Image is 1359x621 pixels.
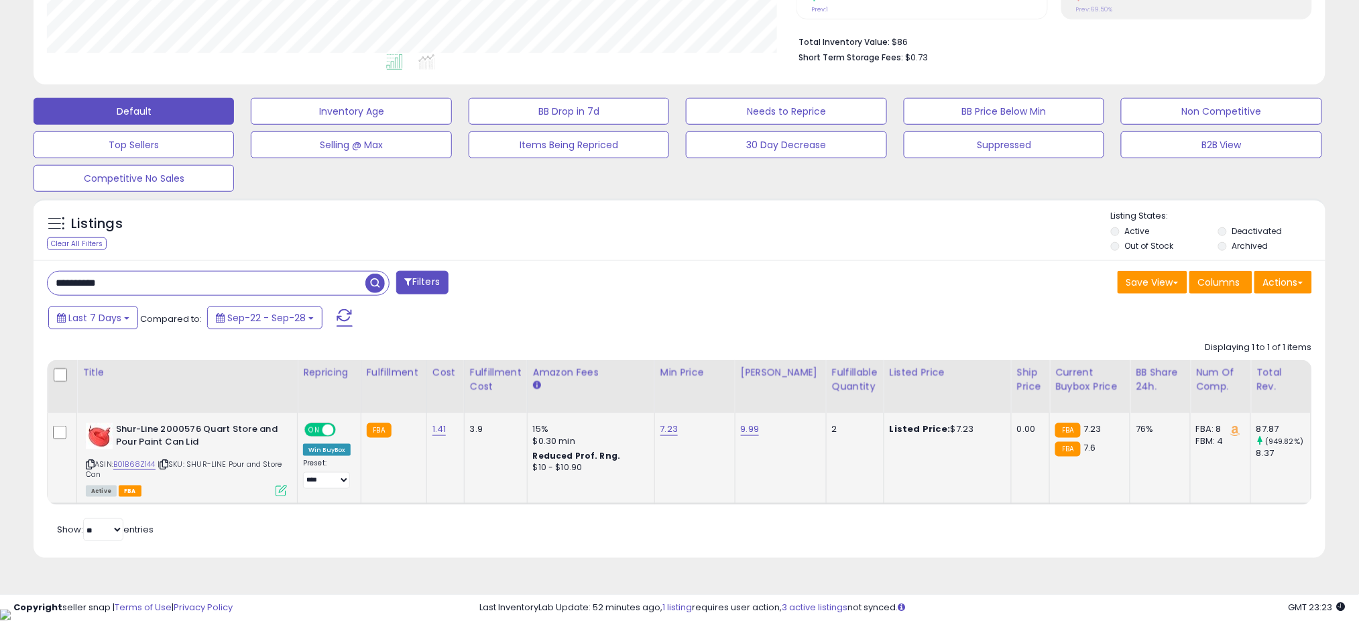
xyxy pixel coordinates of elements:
[1017,423,1039,435] div: 0.00
[799,36,890,48] b: Total Inventory Value:
[890,422,951,435] b: Listed Price:
[469,98,669,125] button: BB Drop in 7d
[82,365,292,380] div: Title
[86,459,282,479] span: | SKU: SHUR-LINE Pour and Store Can
[905,51,928,64] span: $0.73
[686,131,886,158] button: 30 Day Decrease
[469,131,669,158] button: Items Being Repriced
[1136,365,1185,394] div: BB Share 24h.
[890,423,1001,435] div: $7.23
[207,306,322,329] button: Sep-22 - Sep-28
[367,365,421,380] div: Fulfillment
[396,271,449,294] button: Filters
[1125,225,1150,237] label: Active
[479,602,1346,614] div: Last InventoryLab Update: 52 minutes ago, requires user action, not synced.
[1118,271,1187,294] button: Save View
[533,380,541,392] small: Amazon Fees.
[113,459,156,470] a: B01B68Z144
[533,435,644,447] div: $0.30 min
[1198,276,1240,289] span: Columns
[34,131,234,158] button: Top Sellers
[686,98,886,125] button: Needs to Reprice
[799,52,903,63] b: Short Term Storage Fees:
[306,425,322,436] span: ON
[1196,423,1240,435] div: FBA: 8
[782,601,847,614] a: 3 active listings
[1017,365,1044,394] div: Ship Price
[1232,240,1268,251] label: Archived
[1189,271,1252,294] button: Columns
[533,462,644,473] div: $10 - $10.90
[1256,365,1305,394] div: Total Rev.
[1254,271,1312,294] button: Actions
[1289,601,1346,614] span: 2025-10-6 23:23 GMT
[1265,436,1303,447] small: (949.82%)
[115,601,172,614] a: Terms of Use
[251,131,451,158] button: Selling @ Max
[13,601,62,614] strong: Copyright
[303,444,351,456] div: Win BuyBox
[904,131,1104,158] button: Suppressed
[1111,210,1325,223] p: Listing States:
[890,365,1006,380] div: Listed Price
[811,5,828,13] small: Prev: 1
[140,313,202,325] span: Compared to:
[1055,423,1080,438] small: FBA
[533,423,644,435] div: 15%
[1232,225,1282,237] label: Deactivated
[799,33,1302,49] li: $86
[251,98,451,125] button: Inventory Age
[904,98,1104,125] button: BB Price Below Min
[1084,441,1096,454] span: 7.6
[68,311,121,325] span: Last 7 Days
[1121,98,1321,125] button: Non Competitive
[174,601,233,614] a: Privacy Policy
[1125,240,1174,251] label: Out of Stock
[334,425,355,436] span: OFF
[57,523,154,536] span: Show: entries
[116,423,279,451] b: Shur-Line 2000576 Quart Store and Pour Paint Can Lid
[47,237,107,250] div: Clear All Filters
[1136,423,1180,435] div: 76%
[1196,365,1245,394] div: Num of Comp.
[1055,442,1080,457] small: FBA
[660,365,729,380] div: Min Price
[1256,423,1311,435] div: 87.87
[86,423,287,495] div: ASIN:
[13,602,233,614] div: seller snap | |
[34,165,234,192] button: Competitive No Sales
[432,422,447,436] a: 1.41
[119,486,141,497] span: FBA
[1076,5,1113,13] small: Prev: 69.50%
[227,311,306,325] span: Sep-22 - Sep-28
[432,365,459,380] div: Cost
[1055,365,1124,394] div: Current Buybox Price
[86,486,117,497] span: All listings currently available for purchase on Amazon
[741,422,760,436] a: 9.99
[662,601,692,614] a: 1 listing
[533,365,649,380] div: Amazon Fees
[1256,447,1311,459] div: 8.37
[34,98,234,125] button: Default
[86,423,113,449] img: 41UVXMpe-ML._SL40_.jpg
[832,365,878,394] div: Fulfillable Quantity
[1196,435,1240,447] div: FBM: 4
[1084,422,1102,435] span: 7.23
[660,422,678,436] a: 7.23
[303,365,355,380] div: Repricing
[533,450,621,461] b: Reduced Prof. Rng.
[470,423,517,435] div: 3.9
[470,365,522,394] div: Fulfillment Cost
[48,306,138,329] button: Last 7 Days
[741,365,821,380] div: [PERSON_NAME]
[1121,131,1321,158] button: B2B View
[1205,341,1312,354] div: Displaying 1 to 1 of 1 items
[303,459,351,489] div: Preset:
[71,215,123,233] h5: Listings
[367,423,392,438] small: FBA
[832,423,874,435] div: 2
